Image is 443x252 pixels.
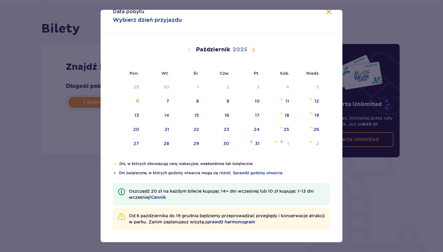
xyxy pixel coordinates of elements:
[279,97,283,101] img: Pomarańczowa gwiazdka
[174,95,203,108] td: środa, 8 października 2025
[293,109,323,122] td: niedziela, 19 października 2025
[293,123,323,136] td: niedziela, 26 października 2025
[133,126,139,132] div: 20
[113,171,117,175] img: Niebieska gwiazdka
[174,137,203,151] td: środa, 29 października 2025
[233,123,264,136] td: piątek, 24 października 2025
[255,98,260,104] div: 10
[314,112,319,118] div: 19
[174,81,203,94] td: Data niedostępna. środa, 1 października 2025
[254,71,259,76] small: Pt.
[233,109,264,122] td: piątek, 17 października 2025
[285,98,289,104] div: 11
[134,140,139,147] div: 27
[162,71,169,76] small: Wt.
[249,140,253,144] img: Niebieska gwiazdka
[151,194,166,200] a: Cennik
[309,112,313,115] img: Pomarańczowa gwiazdka
[287,140,289,147] div: 1
[255,140,260,147] div: 31
[284,126,289,132] div: 25
[293,81,323,94] td: Data niedostępna. niedziela, 5 października 2025
[316,84,319,90] div: 5
[264,95,294,108] td: sobota, 11 października 2025
[264,109,294,122] td: sobota, 18 października 2025
[264,123,294,136] td: sobota, 25 października 2025
[316,140,319,147] div: 2
[225,112,229,118] div: 16
[165,126,169,132] div: 21
[233,81,264,94] td: Data niedostępna. piątek, 3 października 2025
[313,126,319,132] div: 26
[143,95,174,108] td: wtorek, 7 października 2025
[233,46,247,53] p: 2025
[205,219,255,225] a: sprawdź harmonogram
[203,109,234,122] td: czwartek, 16 października 2025
[113,81,143,94] td: Data niedostępna. poniedziałek, 29 września 2025
[279,112,283,115] img: Pomarańczowa gwiazdka
[314,98,319,104] div: 12
[220,71,229,76] small: Czw.
[186,46,193,53] button: Poprzedni miesiąc
[164,112,169,118] div: 14
[233,170,282,176] a: Sprawdź godziny otwarcia
[285,112,289,118] div: 18
[196,98,199,104] div: 8
[233,95,264,108] td: piątek, 10 października 2025
[174,109,203,122] td: środa, 15 października 2025
[233,137,264,151] td: piątek, 31 października 2025
[166,98,169,104] div: 7
[264,137,294,151] td: sobota, 1 listopada 2025
[174,123,203,136] td: środa, 22 października 2025
[309,140,313,144] img: Pomarańczowa gwiazdka
[286,84,289,90] div: 4
[274,140,278,144] img: Pomarańczowa gwiazdka
[163,84,169,90] div: 30
[143,109,174,122] td: wtorek, 14 października 2025
[226,98,229,104] div: 9
[264,81,294,94] td: Data niedostępna. sobota, 4 października 2025
[224,126,229,132] div: 23
[113,109,143,122] td: poniedziałek, 13 października 2025
[194,126,199,132] div: 22
[197,84,199,90] div: 1
[143,123,174,136] td: wtorek, 21 października 2025
[164,140,169,147] div: 28
[280,71,289,76] small: Sob.
[203,137,234,151] td: czwartek, 30 października 2025
[306,71,320,76] small: Niedz.
[325,8,333,16] button: Zamknij
[136,98,139,104] div: 6
[194,71,199,76] small: Śr.
[194,140,199,147] div: 29
[113,16,182,24] p: Wybierz dzień przyjazdu
[143,137,174,151] td: wtorek, 28 października 2025
[280,140,283,144] img: Niebieska gwiazdka
[113,95,143,108] td: poniedziałek, 6 października 2025
[279,126,283,129] img: Pomarańczowa gwiazdka
[143,81,174,94] td: Data niedostępna. wtorek, 30 września 2025
[309,97,313,101] img: Pomarańczowa gwiazdka
[113,8,144,15] p: Data pobytu
[113,162,117,166] img: Pomarańczowa gwiazdka
[255,112,260,118] div: 17
[226,84,229,90] div: 2
[119,170,330,176] p: Dni świąteczne, w których godziny otwarcia mogą się różnić.
[129,188,325,200] p: Oszczędź 20 zł na każdym bilecie kupując 14+ dni wcześniej lub 10 zł kupując 1-13 dni wcześniej!
[113,137,143,151] td: poniedziałek, 27 października 2025
[119,161,330,167] p: Dni, w których obowiązują ceny wakacyjne, weekendowe lub świąteczne.
[203,95,234,108] td: czwartek, 9 października 2025
[257,84,260,90] div: 3
[223,140,229,147] div: 30
[293,95,323,108] td: niedziela, 12 października 2025
[129,213,325,225] p: Od 6 października do 19 grudnia będziemy przeprowadzać przeglądy i konserwacje atrakcji w parku. ...
[203,123,234,136] td: czwartek, 23 października 2025
[254,126,260,132] div: 24
[309,126,313,129] img: Pomarańczowa gwiazdka
[196,46,230,53] p: Październik
[113,123,143,136] td: poniedziałek, 20 października 2025
[203,81,234,94] td: Data niedostępna. czwartek, 2 października 2025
